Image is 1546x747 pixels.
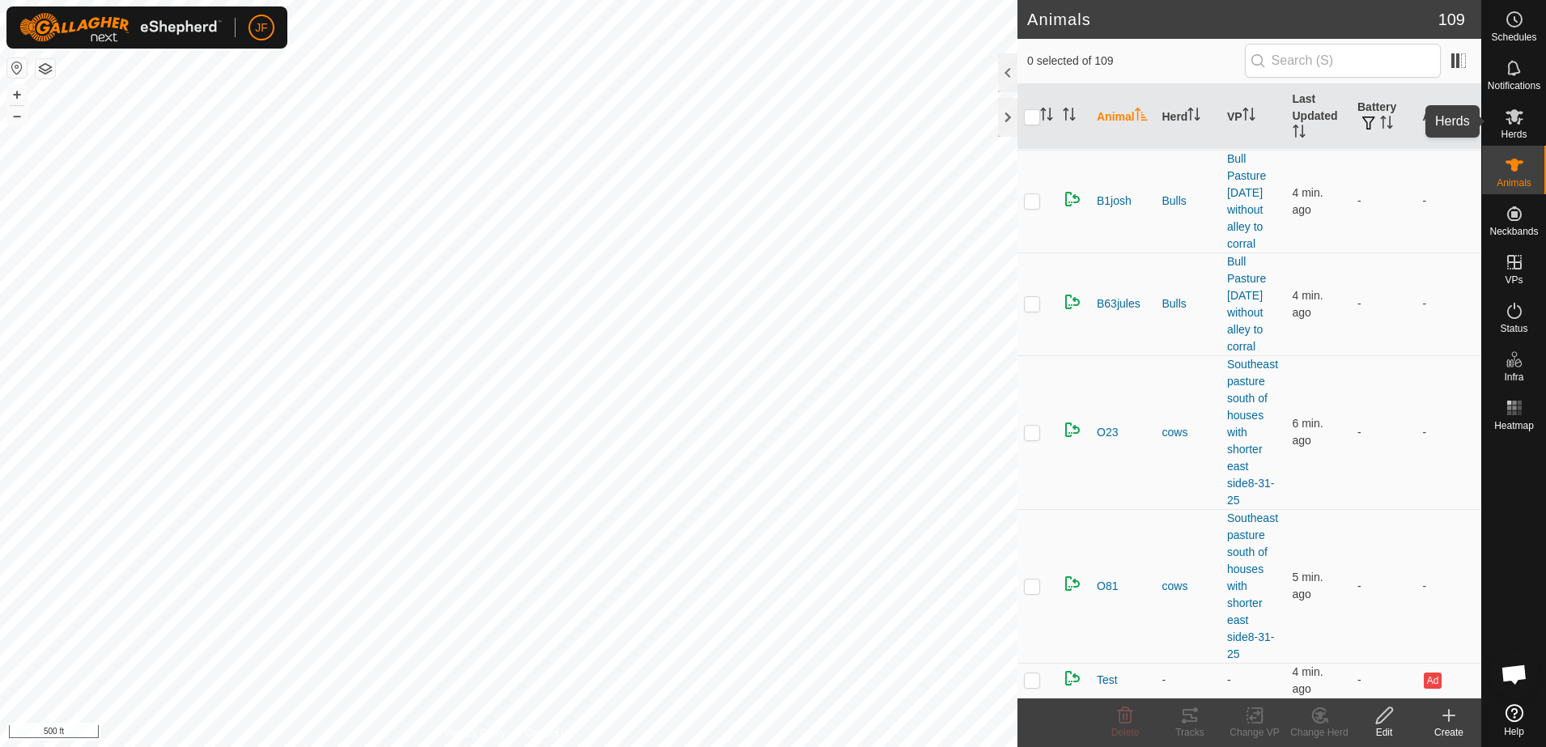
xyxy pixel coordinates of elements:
span: Sep 1, 2025, 6:21 PM [1293,417,1323,447]
img: returning on [1063,668,1082,688]
app-display-virtual-paddock-transition: - [1227,673,1231,686]
div: Bulls [1162,295,1215,312]
button: + [7,85,27,104]
td: - [1351,663,1416,698]
span: Notifications [1488,81,1540,91]
div: Tracks [1157,725,1222,740]
span: Neckbands [1489,227,1538,236]
span: 0 selected of 109 [1027,53,1245,70]
span: O23 [1097,424,1118,441]
span: Sep 1, 2025, 6:23 PM [1293,665,1323,695]
a: Open chat [1490,650,1539,698]
p-sorticon: Activate to sort [1040,110,1053,123]
th: Herd [1156,84,1221,150]
span: JF [255,19,268,36]
a: Privacy Policy [444,726,505,741]
span: Heatmap [1494,421,1534,431]
td: - [1416,509,1482,663]
a: Bull Pasture [DATE] without alley to corral [1227,255,1266,353]
img: Gallagher Logo [19,13,222,42]
div: Change Herd [1287,725,1352,740]
a: Bull Pasture [DATE] without alley to corral [1227,152,1266,250]
span: Status [1500,324,1527,333]
td: - [1416,355,1482,509]
img: returning on [1063,574,1082,593]
img: returning on [1063,189,1082,209]
span: Animals [1497,178,1531,188]
img: returning on [1063,420,1082,439]
a: Southeast pasture south of houses with shorter east side8-31-25 [1227,511,1278,660]
span: Infra [1504,372,1523,382]
span: VPs [1505,275,1523,285]
div: Bulls [1162,193,1215,210]
img: returning on [1063,292,1082,312]
div: cows [1162,424,1215,441]
button: – [7,106,27,125]
span: 109 [1438,7,1465,32]
p-sorticon: Activate to sort [1293,127,1306,140]
div: cows [1162,578,1215,595]
p-sorticon: Activate to sort [1455,110,1467,123]
div: - [1162,672,1215,689]
span: Sep 1, 2025, 6:23 PM [1293,186,1323,216]
span: Delete [1111,727,1140,738]
td: - [1416,253,1482,355]
span: Herds [1501,129,1527,139]
button: Reset Map [7,58,27,78]
th: Last Updated [1286,84,1352,150]
td: - [1351,150,1416,253]
p-sorticon: Activate to sort [1187,110,1200,123]
span: O81 [1097,578,1118,595]
span: Help [1504,727,1524,736]
th: Alerts [1416,84,1482,150]
p-sorticon: Activate to sort [1380,118,1393,131]
span: Sep 1, 2025, 6:22 PM [1293,289,1323,319]
a: Southeast pasture south of houses with shorter east side8-31-25 [1227,358,1278,507]
a: Contact Us [525,726,572,741]
h2: Animals [1027,10,1438,29]
span: B63jules [1097,295,1140,312]
input: Search (S) [1245,44,1441,78]
th: Animal [1090,84,1156,150]
div: Create [1416,725,1481,740]
td: - [1351,355,1416,509]
button: Ad [1424,673,1442,689]
p-sorticon: Activate to sort [1135,110,1148,123]
a: Help [1482,698,1546,743]
th: VP [1221,84,1286,150]
span: B1josh [1097,193,1132,210]
td: - [1416,150,1482,253]
div: Edit [1352,725,1416,740]
span: Schedules [1491,32,1536,42]
p-sorticon: Activate to sort [1063,110,1076,123]
th: Battery [1351,84,1416,150]
span: Sep 1, 2025, 6:22 PM [1293,571,1323,601]
span: Test [1097,672,1118,689]
div: Change VP [1222,725,1287,740]
button: Map Layers [36,59,55,79]
p-sorticon: Activate to sort [1242,110,1255,123]
td: - [1351,253,1416,355]
td: - [1351,509,1416,663]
